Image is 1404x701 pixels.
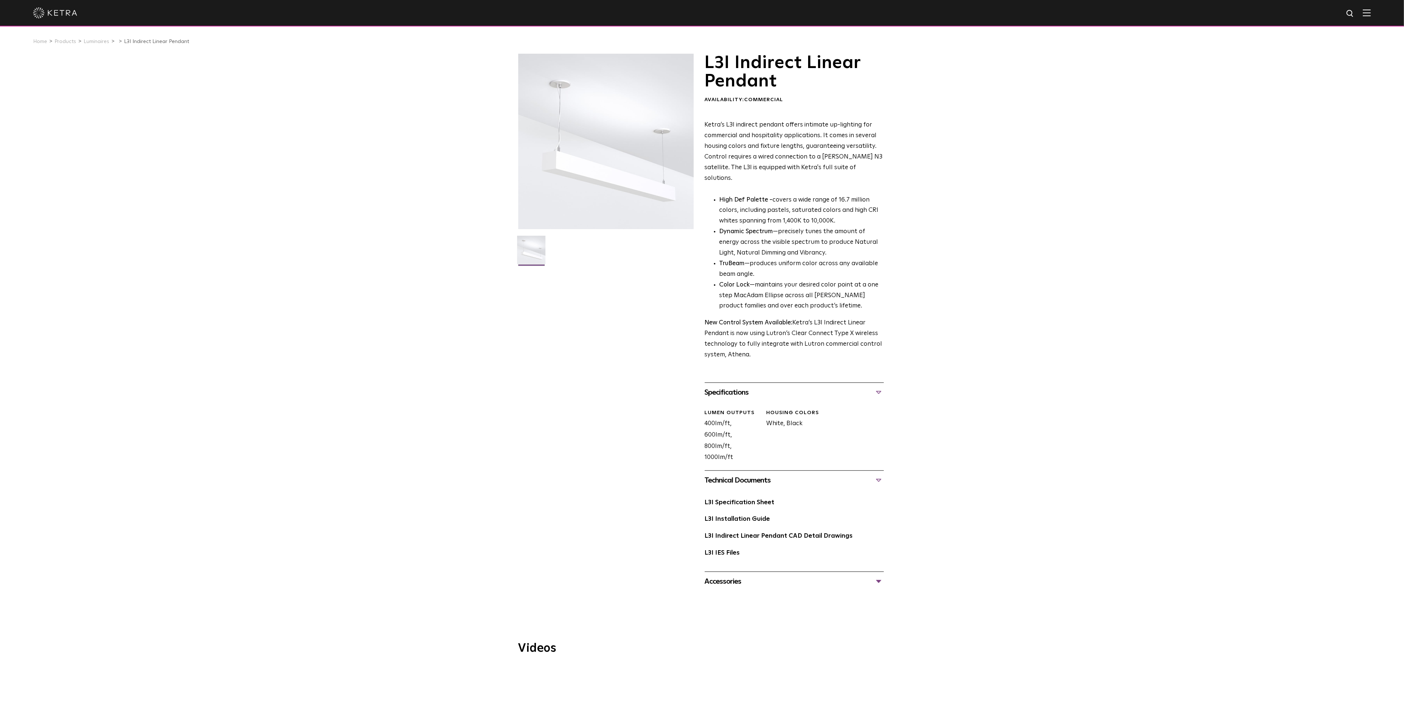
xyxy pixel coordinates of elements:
img: search icon [1346,9,1355,18]
div: Technical Documents [705,474,884,486]
div: 400lm/ft, 600lm/ft, 800lm/ft, 1000lm/ft [699,409,761,463]
div: HOUSING COLORS [766,409,822,417]
img: L3I-Linear-2021-Web-Square [517,236,545,270]
a: L3I Indirect Linear Pendant [124,39,189,44]
strong: Color Lock [719,282,750,288]
h1: L3I Indirect Linear Pendant [705,54,884,91]
div: Accessories [705,576,884,587]
a: L3I IES Files [705,550,740,556]
strong: New Control System Available: [705,320,793,326]
a: Products [54,39,76,44]
li: —precisely tunes the amount of energy across the visible spectrum to produce Natural Light, Natur... [719,227,884,259]
li: —produces uniform color across any available beam angle. [719,259,884,280]
a: L3I Installation Guide [705,516,770,522]
div: LUMEN OUTPUTS [705,409,761,417]
p: covers a wide range of 16.7 million colors, including pastels, saturated colors and high CRI whit... [719,195,884,227]
a: L3I Specification Sheet [705,499,775,506]
div: Availability: [705,96,884,104]
p: Ketra’s L3I indirect pendant offers intimate up-lighting for commercial and hospitality applicati... [705,120,884,184]
div: Specifications [705,387,884,398]
h3: Videos [518,643,886,654]
li: —maintains your desired color point at a one step MacAdam Ellipse across all [PERSON_NAME] produc... [719,280,884,312]
strong: TruBeam [719,260,745,267]
strong: Dynamic Spectrum [719,228,773,235]
div: White, Black [761,409,822,463]
a: Home [33,39,47,44]
strong: High Def Palette - [719,197,773,203]
a: Luminaires [83,39,109,44]
a: L3I Indirect Linear Pendant CAD Detail Drawings [705,533,853,539]
p: Ketra’s L3I Indirect Linear Pendant is now using Lutron’s Clear Connect Type X wireless technolog... [705,318,884,360]
span: Commercial [744,97,783,102]
img: ketra-logo-2019-white [33,7,77,18]
img: Hamburger%20Nav.svg [1363,9,1371,16]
